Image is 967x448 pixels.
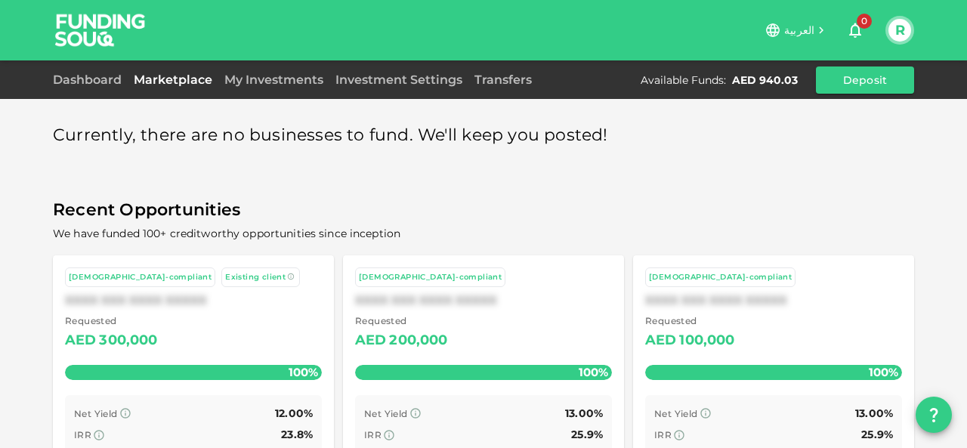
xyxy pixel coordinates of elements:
[840,15,870,45] button: 0
[128,73,218,87] a: Marketplace
[649,271,792,284] div: [DEMOGRAPHIC_DATA]-compliant
[65,314,158,329] span: Requested
[281,428,313,441] span: 23.8%
[359,271,502,284] div: [DEMOGRAPHIC_DATA]-compliant
[855,406,893,420] span: 13.00%
[389,329,447,353] div: 200,000
[364,429,382,440] span: IRR
[732,73,798,88] div: AED 940.03
[861,428,893,441] span: 25.9%
[53,121,608,150] span: Currently, there are no businesses to fund. We'll keep you posted!
[355,314,448,329] span: Requested
[641,73,726,88] div: Available Funds :
[53,227,400,240] span: We have funded 100+ creditworthy opportunities since inception
[355,293,612,307] div: XXXX XXX XXXX XXXXX
[645,293,902,307] div: XXXX XXX XXXX XXXXX
[916,397,952,433] button: question
[74,408,118,419] span: Net Yield
[571,428,603,441] span: 25.9%
[53,196,914,225] span: Recent Opportunities
[575,361,612,383] span: 100%
[355,329,386,353] div: AED
[784,23,814,37] span: العربية
[888,19,911,42] button: R
[225,272,286,282] span: Existing client
[53,73,128,87] a: Dashboard
[816,66,914,94] button: Deposit
[679,329,734,353] div: 100,000
[468,73,538,87] a: Transfers
[645,314,735,329] span: Requested
[565,406,603,420] span: 13.00%
[285,361,322,383] span: 100%
[654,429,672,440] span: IRR
[654,408,698,419] span: Net Yield
[645,329,676,353] div: AED
[99,329,157,353] div: 300,000
[364,408,408,419] span: Net Yield
[857,14,872,29] span: 0
[275,406,313,420] span: 12.00%
[69,271,212,284] div: [DEMOGRAPHIC_DATA]-compliant
[74,429,91,440] span: IRR
[218,73,329,87] a: My Investments
[65,329,96,353] div: AED
[865,361,902,383] span: 100%
[329,73,468,87] a: Investment Settings
[65,293,322,307] div: XXXX XXX XXXX XXXXX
